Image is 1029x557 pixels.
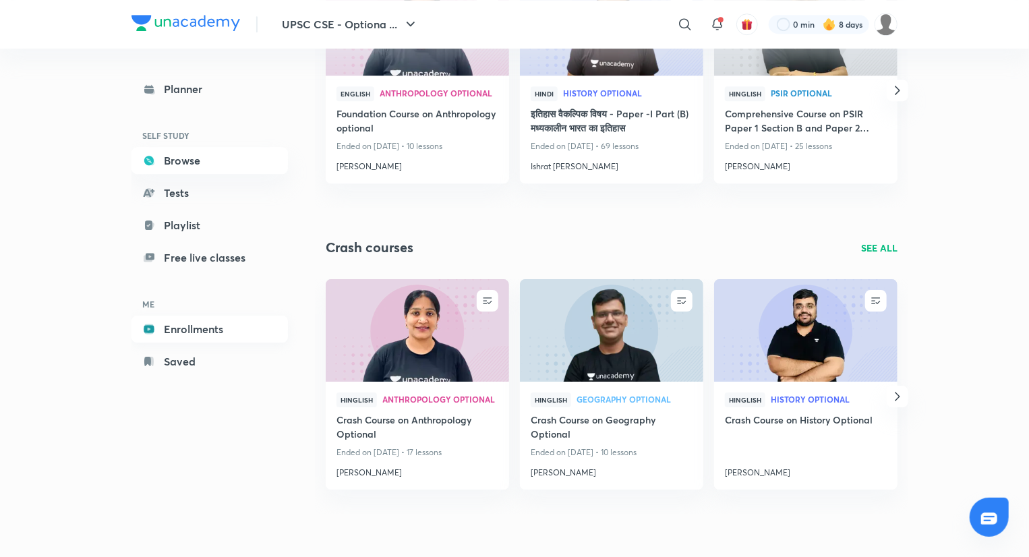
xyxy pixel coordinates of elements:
span: PSIR Optional [771,89,887,97]
img: new-thumbnail [518,278,705,382]
button: UPSC CSE - Optiona ... [274,11,427,38]
a: Crash Course on Geography Optional [531,413,693,444]
h2: Crash courses [326,237,413,258]
a: Comprehensive Course on PSIR Paper 1 Section B and Paper 2 Section B [725,107,887,138]
span: Hindi [531,86,558,101]
a: Enrollments [131,316,288,343]
a: [PERSON_NAME] [336,155,498,173]
span: Geography Optional [577,395,693,403]
p: Ended on [DATE] • 17 lessons [336,444,498,461]
a: History Optional [563,89,693,98]
span: Hinglish [725,392,765,407]
span: Hinglish [725,86,765,101]
a: [PERSON_NAME] [725,155,887,173]
a: [PERSON_NAME] [725,461,887,479]
a: [PERSON_NAME] [531,461,693,479]
span: English [336,86,374,101]
p: Ended on [DATE] • 10 lessons [336,138,498,155]
a: Tests [131,179,288,206]
h6: SELF STUDY [131,124,288,147]
a: new-thumbnail [520,279,703,382]
a: new-thumbnail [326,279,509,382]
a: Ishrat [PERSON_NAME] [531,155,693,173]
p: Ended on [DATE] • 10 lessons [531,444,693,461]
img: Company Logo [131,15,240,31]
a: Crash Course on History Optional [725,413,887,430]
p: Ended on [DATE] • 69 lessons [531,138,693,155]
span: Hinglish [531,392,571,407]
img: new-thumbnail [324,278,510,382]
a: History Optional [771,395,887,405]
p: Ended on [DATE] • 25 lessons [725,138,887,155]
a: Planner [131,76,288,102]
a: Crash Course on Anthropology Optional [336,413,498,444]
a: Free live classes [131,244,288,271]
a: PSIR Optional [771,89,887,98]
a: इतिहास वैकल्पिक विषय - Paper -I Part (B) मध्यकालीन भारत का इतिहास [531,107,693,138]
img: Amrendra sharma [875,13,898,36]
a: Geography Optional [577,395,693,405]
a: SEE ALL [861,241,898,255]
span: Hinglish [336,392,377,407]
img: streak [823,18,836,31]
a: Browse [131,147,288,174]
a: Playlist [131,212,288,239]
a: Anthropology Optional [380,89,498,98]
span: Anthropology Optional [380,89,498,97]
img: avatar [741,18,753,30]
a: Foundation Course on Anthropology optional [336,107,498,138]
span: Anthropology Optional [382,395,498,403]
a: Saved [131,348,288,375]
button: avatar [736,13,758,35]
a: [PERSON_NAME] [336,461,498,479]
a: Company Logo [131,15,240,34]
span: History Optional [771,395,887,403]
span: History Optional [563,89,693,97]
h6: ME [131,293,288,316]
a: new-thumbnail [714,279,898,382]
img: new-thumbnail [712,278,899,382]
a: Anthropology Optional [382,395,498,405]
